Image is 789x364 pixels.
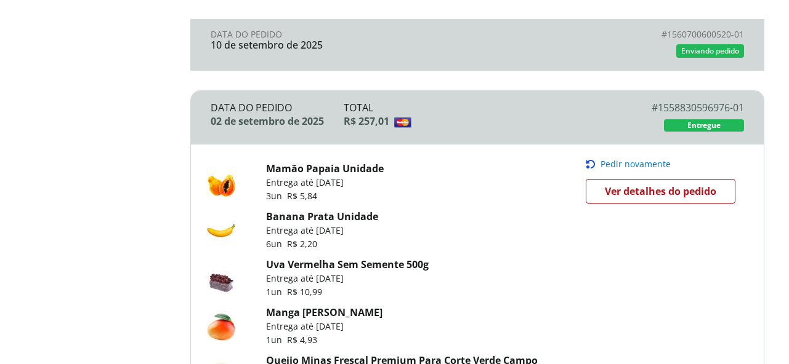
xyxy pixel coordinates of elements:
div: Data do Pedido [211,30,477,39]
span: Ver detalhes do pedido [605,182,716,200]
span: 3 un [266,190,287,202]
img: Mamão Papaia Unidade [206,167,237,198]
p: Entrega até [DATE] [266,176,384,189]
p: Entrega até [DATE] [266,320,382,333]
img: Uva Vermelha Sem Semente 500g [206,263,237,294]
div: 10 de setembro de 2025 [211,39,477,50]
img: Banana Prata Unidade [206,215,237,246]
a: Banana Prata Unidade [266,210,378,223]
span: R$ 2,20 [287,238,317,250]
a: Ver detalhes do pedido [586,179,735,204]
a: Mamão Papaia Unidade [266,162,384,175]
a: Manga [PERSON_NAME] [266,306,382,319]
button: Pedir novamente [586,159,743,169]
span: R$ 4,93 [287,334,317,346]
div: # 1560700600520-01 [477,30,744,39]
span: Entregue [687,121,721,130]
a: Uva Vermelha Sem Semente 500g [266,258,429,271]
img: Manga Tommy Unidade [206,311,237,342]
span: R$ 10,99 [287,286,322,298]
div: # 1558830596976-01 [610,101,744,114]
a: Data do Pedido10 de setembro de 2025#1560700600520-01Enviando pedido [190,19,764,71]
div: R$ 257,01 [344,114,610,128]
span: Pedir novamente [601,159,671,169]
p: Entrega até [DATE] [266,272,429,285]
span: 1 un [266,286,287,298]
span: 6 un [266,238,287,250]
div: Total [344,101,610,114]
div: Data do Pedido [211,101,344,114]
p: Entrega até [DATE] [266,224,378,237]
div: 02 de setembro de 2025 [211,114,344,128]
span: Enviando pedido [681,45,739,56]
span: 1 un [266,334,287,346]
span: R$ 5,84 [287,190,317,202]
